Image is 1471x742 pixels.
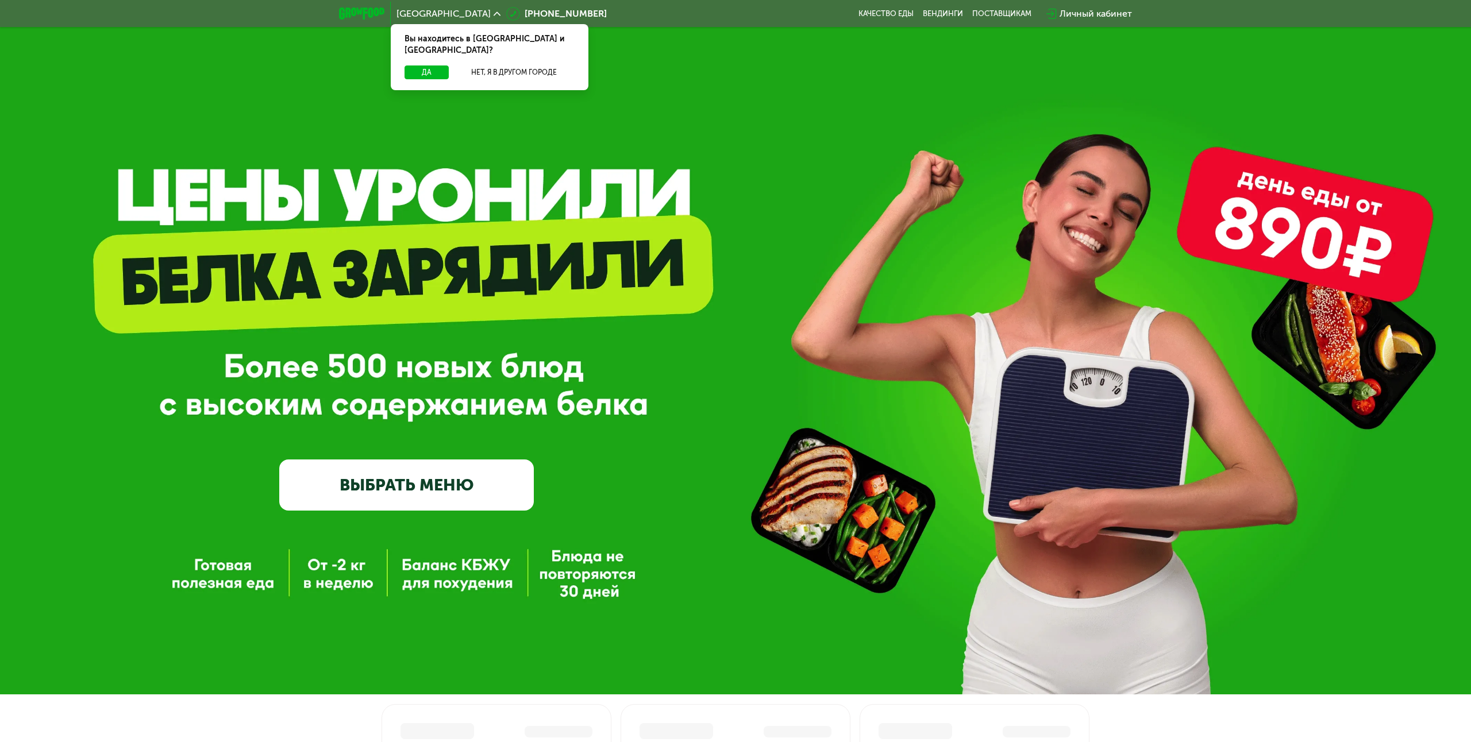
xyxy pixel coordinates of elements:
a: Вендинги [923,9,963,18]
a: ВЫБРАТЬ МЕНЮ [279,459,534,511]
span: [GEOGRAPHIC_DATA] [396,9,491,18]
div: Вы находитесь в [GEOGRAPHIC_DATA] и [GEOGRAPHIC_DATA]? [391,24,588,65]
div: Личный кабинет [1060,7,1132,21]
a: [PHONE_NUMBER] [506,7,607,21]
button: Нет, я в другом городе [453,65,575,79]
button: Да [405,65,449,79]
div: поставщикам [972,9,1031,18]
a: Качество еды [858,9,914,18]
